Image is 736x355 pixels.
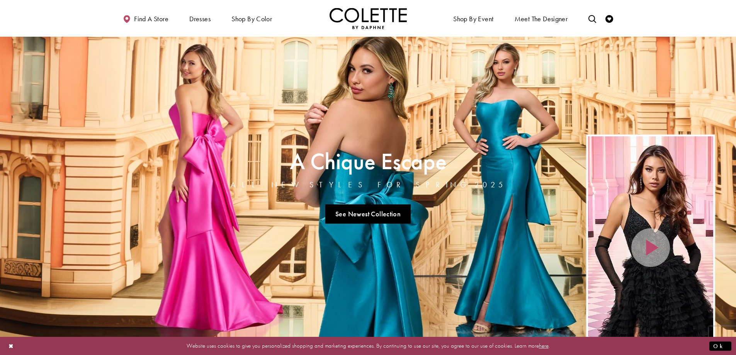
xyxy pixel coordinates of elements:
[330,8,407,29] a: Visit Home Page
[134,15,168,23] span: Find a store
[586,8,598,29] a: Toggle search
[231,15,272,23] span: Shop by color
[515,15,568,23] span: Meet the designer
[187,8,212,29] span: Dresses
[229,8,274,29] span: Shop by color
[228,201,508,227] ul: Slider Links
[539,342,549,350] a: here
[56,341,680,351] p: Website uses cookies to give you personalized shopping and marketing experiences. By continuing t...
[453,15,493,23] span: Shop By Event
[451,8,495,29] span: Shop By Event
[709,341,731,351] button: Submit Dialog
[330,8,407,29] img: Colette by Daphne
[121,8,170,29] a: Find a store
[5,339,18,353] button: Close Dialog
[189,15,211,23] span: Dresses
[325,204,411,224] a: See Newest Collection A Chique Escape All New Styles For Spring 2025
[513,8,570,29] a: Meet the designer
[603,8,615,29] a: Check Wishlist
